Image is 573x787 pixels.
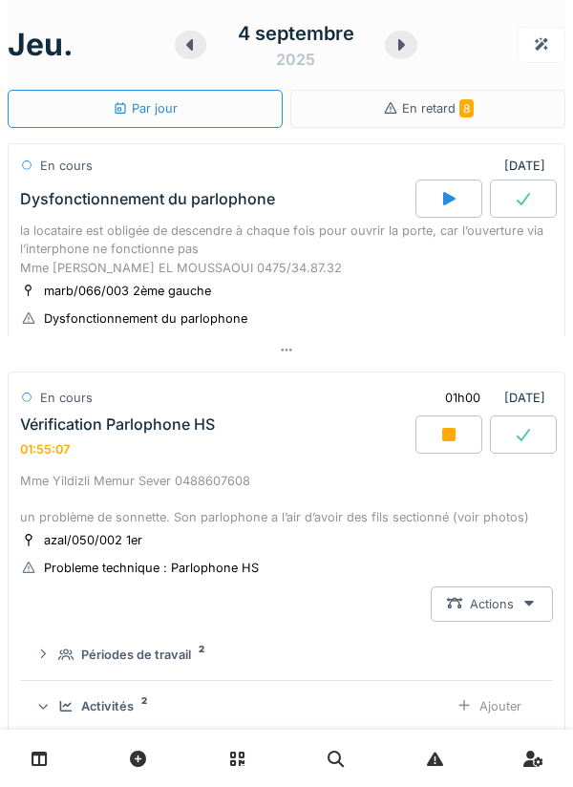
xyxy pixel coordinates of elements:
div: 01h00 [445,389,480,407]
div: En cours [40,389,93,407]
div: En cours [40,157,93,175]
div: azal/050/002 1er [44,531,142,549]
div: Dysfonctionnement du parlophone [20,190,275,208]
div: Ajouter [440,689,538,724]
span: 8 [459,99,474,117]
div: Dysfonctionnement du parlophone [44,309,247,328]
div: Vérification Parlophone HS [20,415,215,434]
div: 01:55:07 [20,441,70,456]
div: Actions [431,586,553,622]
summary: Activités2Ajouter [28,689,545,724]
div: Probleme technique : Parlophone HS [44,559,259,577]
div: 4 septembre [238,19,354,48]
div: la locataire est obligée de descendre à chaque fois pour ouvrir la porte, car l’ouverture via l’i... [20,222,553,277]
div: [DATE] [504,157,553,175]
div: Par jour [113,99,178,117]
div: Périodes de travail [81,646,191,664]
div: Activités [81,697,134,715]
summary: Périodes de travail2 [28,637,545,672]
div: 2025 [276,48,315,71]
div: Mme Yildizli Memur Sever 0488607608 un problème de sonnette. Son parlophone a l’air d’avoir des f... [20,472,553,527]
h1: jeu. [8,27,74,63]
span: En retard [402,101,474,116]
div: [DATE] [429,380,553,415]
div: marb/066/003 2ème gauche [44,282,211,300]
